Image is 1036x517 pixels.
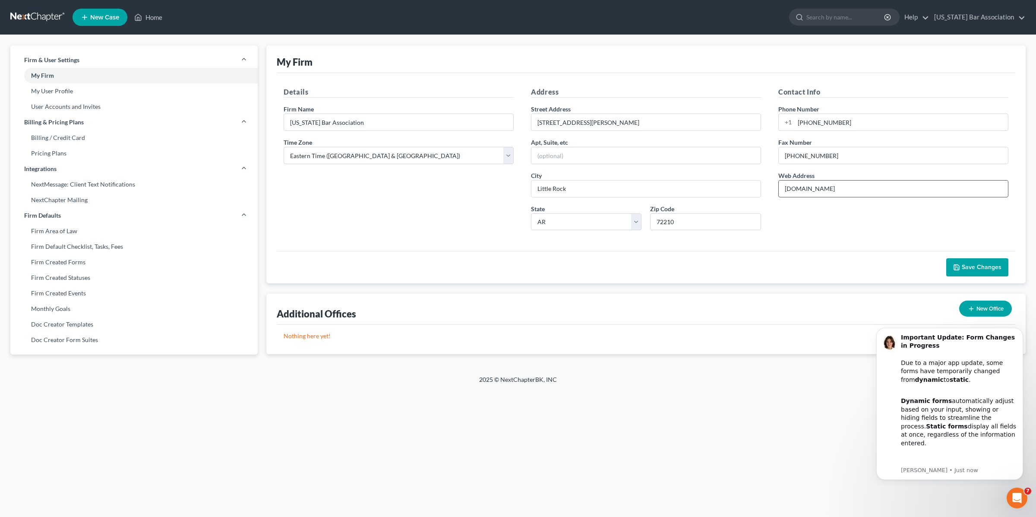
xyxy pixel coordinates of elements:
input: Enter phone... [795,114,1008,130]
a: Firm & User Settings [10,52,258,68]
a: User Accounts and Invites [10,99,258,114]
label: City [531,171,542,180]
label: Web Address [778,171,815,180]
input: Enter name... [284,114,513,130]
button: Save Changes [946,258,1008,276]
button: New Office [959,301,1012,317]
div: 2025 © NextChapterBK, INC [272,375,764,391]
span: Billing & Pricing Plans [24,118,84,127]
div: Our team is actively working to re-integrate dynamic functionality and expects to have it restore... [38,132,153,200]
label: Zip Code [650,204,674,213]
a: Firm Defaults [10,208,258,223]
a: Monthly Goals [10,301,258,317]
span: Integrations [24,165,57,173]
a: Billing / Credit Card [10,130,258,146]
h5: Details [284,87,514,98]
iframe: Intercom notifications message [863,320,1036,485]
h5: Contact Info [778,87,1008,98]
input: XXXXX [650,213,761,231]
h5: Address [531,87,761,98]
input: Enter web address.... [779,181,1008,197]
span: Save Changes [962,263,1001,271]
a: NextChapter Mailing [10,192,258,208]
a: Doc Creator Form Suites [10,332,258,348]
a: Doc Creator Templates [10,317,258,332]
p: Message from Emma, sent Just now [38,146,153,154]
p: Nothing here yet! [284,332,1008,340]
input: (optional) [531,147,761,164]
a: Integrations [10,161,258,177]
a: Firm Area of Law [10,223,258,239]
a: Firm Created Statuses [10,270,258,285]
div: My Firm [277,56,313,68]
a: My User Profile [10,83,258,99]
div: Additional Offices [277,308,356,320]
span: Firm Defaults [24,211,61,220]
a: Pricing Plans [10,146,258,161]
div: +1 [779,114,795,130]
label: Street Address [531,105,571,114]
a: My Firm [10,68,258,83]
label: Phone Number [778,105,819,114]
a: Firm Default Checklist, Tasks, Fees [10,239,258,254]
label: Time Zone [284,138,312,147]
label: Fax Number [778,138,812,147]
label: State [531,204,545,213]
span: Firm & User Settings [24,56,79,64]
input: Enter city... [531,181,761,197]
a: Home [130,10,167,25]
input: Enter address... [531,114,761,130]
iframe: Intercom live chat [1007,488,1027,508]
a: [US_STATE] Bar Association [930,10,1025,25]
a: Firm Created Forms [10,254,258,270]
span: New Case [90,14,119,21]
span: Firm Name [284,105,314,113]
a: Firm Created Events [10,285,258,301]
input: Search by name... [806,9,885,25]
a: Billing & Pricing Plans [10,114,258,130]
label: Apt, Suite, etc [531,138,568,147]
a: NextMessage: Client Text Notifications [10,177,258,192]
input: Enter fax... [779,147,1008,164]
span: 7 [1024,488,1031,495]
a: Help [900,10,929,25]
